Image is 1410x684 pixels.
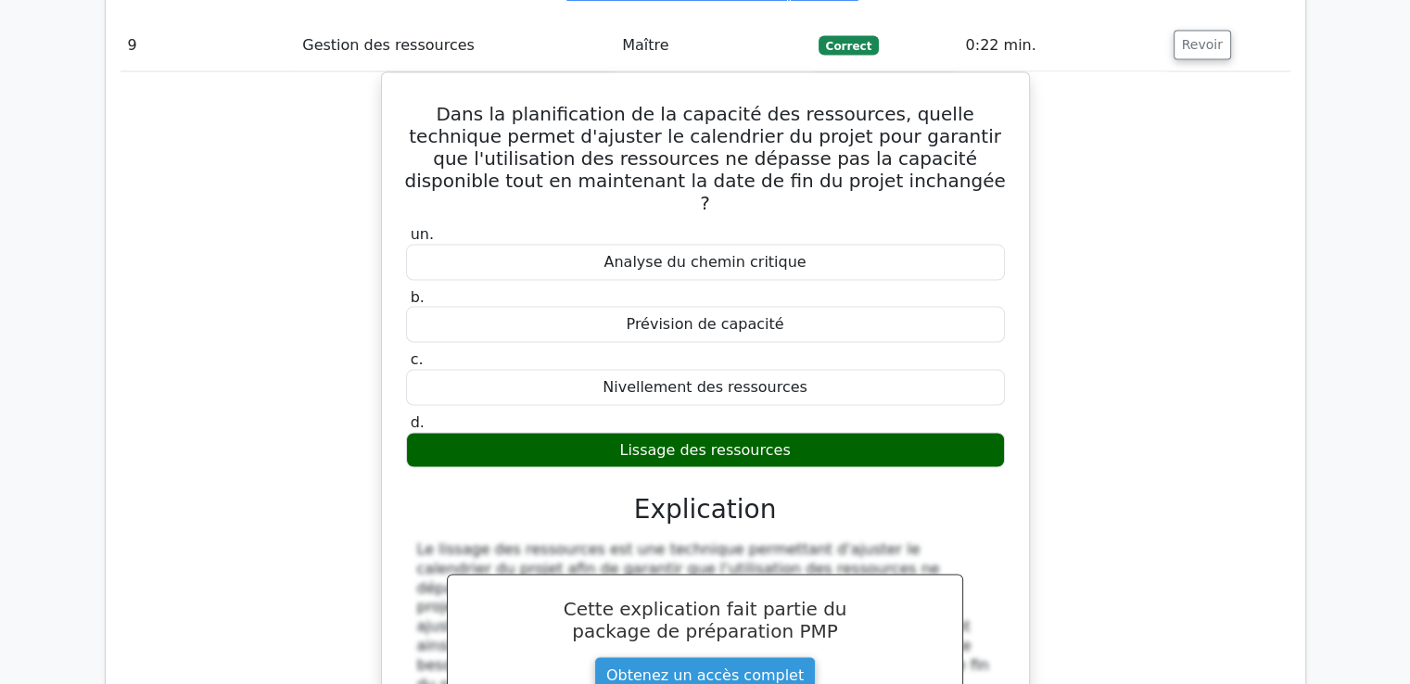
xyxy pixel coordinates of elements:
[626,315,783,333] font: Prévision de capacité
[411,350,424,368] font: c.
[411,413,425,431] font: d.
[603,378,807,396] font: Nivellement des ressources
[411,288,425,306] font: b.
[619,441,790,459] font: Lissage des ressources
[622,36,668,54] font: Maître
[411,225,434,243] font: un.
[128,36,137,54] font: 9
[404,103,1005,214] font: Dans la planification de la capacité des ressources, quelle technique permet d'ajuster le calendr...
[1182,38,1223,53] font: Revoir
[302,36,475,54] font: Gestion des ressources
[603,253,806,271] font: Analyse du chemin critique
[634,494,777,525] font: Explication
[1174,31,1231,60] button: Revoir
[825,40,871,53] font: Correct
[965,36,1035,54] font: 0:22 min.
